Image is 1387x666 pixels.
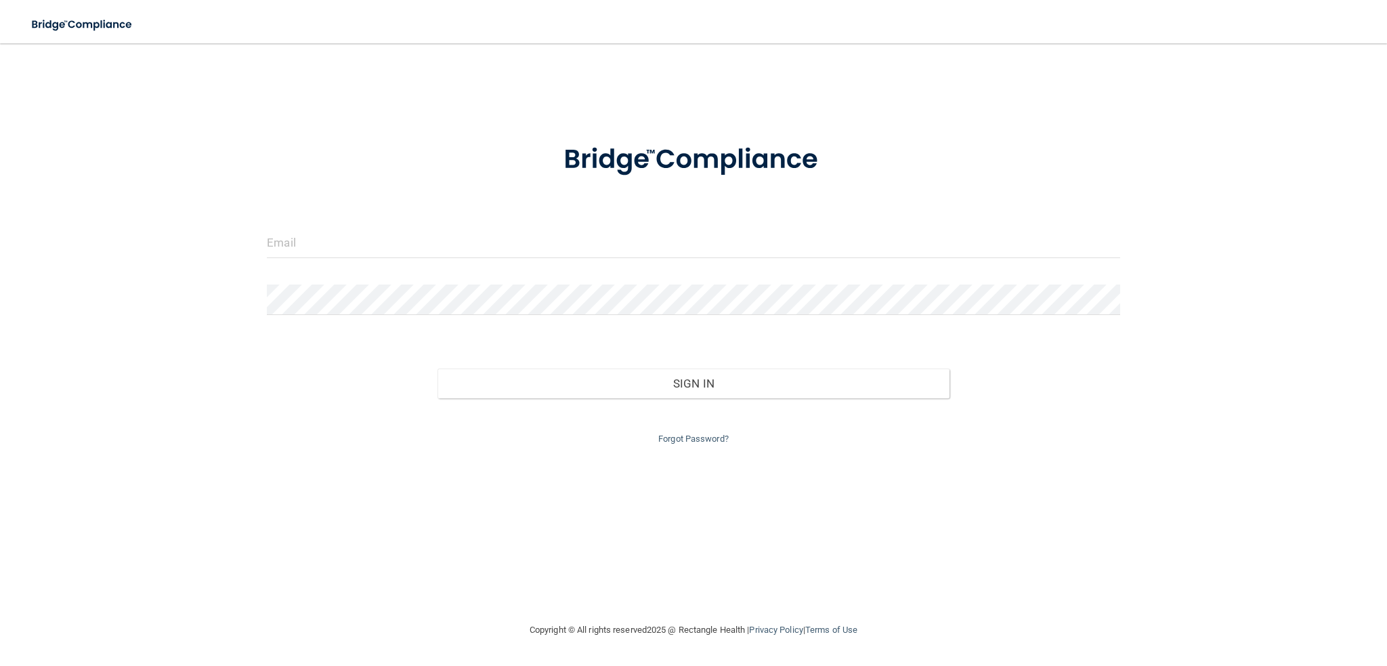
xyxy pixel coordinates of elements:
div: Copyright © All rights reserved 2025 @ Rectangle Health | | [446,608,941,652]
a: Terms of Use [805,625,857,635]
input: Email [267,228,1120,258]
a: Forgot Password? [658,434,729,444]
img: bridge_compliance_login_screen.278c3ca4.svg [20,11,145,39]
a: Privacy Policy [749,625,803,635]
img: bridge_compliance_login_screen.278c3ca4.svg [536,125,851,195]
button: Sign In [438,369,949,398]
